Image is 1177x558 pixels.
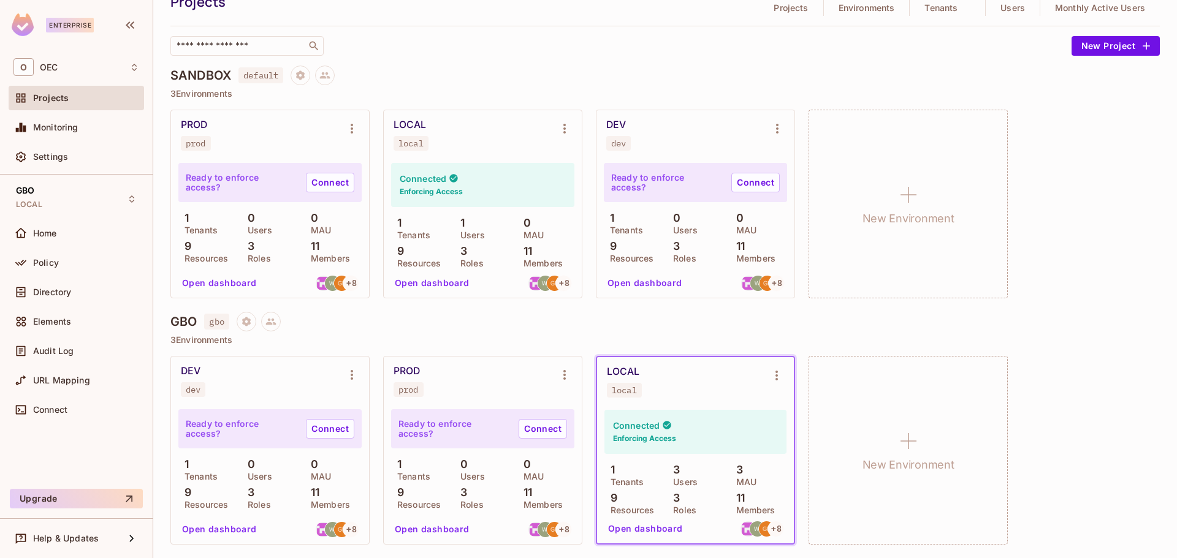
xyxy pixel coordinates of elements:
img: Santiago.DeIralaMut@oeconnection.com [316,276,331,291]
span: Project settings [237,318,256,330]
img: wil.peck@oeconnection.com [538,276,553,291]
a: Connect [519,419,567,439]
p: 11 [517,245,532,257]
p: 11 [730,492,745,504]
h1: New Environment [863,456,954,474]
button: Open dashboard [603,519,688,538]
span: Connect [33,405,67,415]
p: Members [517,258,563,268]
img: greg.petros@oeconnection.com [759,521,774,537]
div: dev [611,138,626,148]
p: 0 [730,212,744,224]
p: 0 [667,212,680,224]
span: + 8 [346,525,356,533]
p: Members [730,505,775,515]
div: Enterprise [46,18,94,32]
p: 9 [178,240,191,252]
p: Environments [839,3,895,13]
p: Tenants [391,230,430,240]
button: Open dashboard [390,519,474,539]
p: Users [454,230,485,240]
p: 1 [178,212,189,224]
img: Santiago.DeIralaMut@oeconnection.com [741,521,756,537]
p: Resources [178,254,228,263]
button: Environment settings [552,116,577,141]
span: gbo [204,314,229,330]
div: local [612,385,637,395]
p: Projects [774,3,808,13]
img: greg.petros@oeconnection.com [760,276,775,291]
button: Open dashboard [603,273,687,293]
p: Roles [667,254,696,263]
p: 0 [242,458,255,470]
span: + 8 [559,279,569,287]
p: 3 [454,486,467,499]
p: 0 [454,458,468,470]
div: PROD [394,365,420,377]
p: MAU [517,472,544,481]
span: + 8 [346,279,356,287]
img: wil.peck@oeconnection.com [538,522,553,537]
span: default [238,67,283,83]
p: Tenants [604,477,644,487]
button: New Project [1072,36,1160,56]
span: Help & Updates [33,533,99,543]
a: Connect [306,173,354,192]
p: 0 [242,212,255,224]
p: 3 [667,464,680,476]
div: DEV [181,365,200,377]
p: Tenants [391,472,430,481]
p: Resources [391,258,441,268]
h6: Enforcing Access [613,433,676,444]
span: + 8 [559,525,569,533]
img: Santiago.DeIralaMut@oeconnection.com [741,276,756,291]
button: Environment settings [340,116,364,141]
p: 11 [517,486,532,499]
p: 9 [604,492,617,504]
img: SReyMgAAAABJRU5ErkJggg== [12,13,34,36]
p: 9 [391,486,404,499]
p: Resources [178,500,228,510]
p: MAU [730,225,756,235]
img: wil.peck@oeconnection.com [750,521,765,537]
span: Workspace: OEC [40,62,58,72]
div: prod [186,138,206,148]
button: Open dashboard [390,273,474,293]
h6: Enforcing Access [400,186,463,197]
p: 1 [391,217,402,229]
span: Audit Log [33,346,74,356]
span: Settings [33,152,68,162]
p: 0 [305,212,318,224]
h4: GBO [170,314,197,329]
p: Users [667,477,698,487]
h1: New Environment [863,209,954,228]
p: Tenants [924,3,958,13]
p: 0 [517,217,531,229]
span: URL Mapping [33,375,90,385]
span: Home [33,228,57,238]
img: wil.peck@oeconnection.com [325,276,340,291]
span: + 8 [771,524,781,533]
p: 11 [305,486,319,499]
img: greg.petros@oeconnection.com [547,276,562,291]
span: Directory [33,287,71,297]
p: 9 [604,240,617,252]
p: Members [305,254,350,263]
div: prod [398,385,419,394]
p: 1 [391,458,402,470]
button: Environment settings [765,116,790,141]
span: Project settings [291,72,310,83]
span: GBO [16,186,34,195]
p: MAU [305,472,331,481]
p: Users [242,225,272,235]
p: 1 [604,212,614,224]
p: 0 [305,458,318,470]
h4: Connected [613,420,660,431]
p: 3 [242,486,254,499]
button: Environment settings [764,363,789,388]
button: Environment settings [552,363,577,387]
p: Roles [454,500,484,510]
p: MAU [730,477,756,487]
p: Members [730,254,775,263]
span: LOCAL [16,200,42,209]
